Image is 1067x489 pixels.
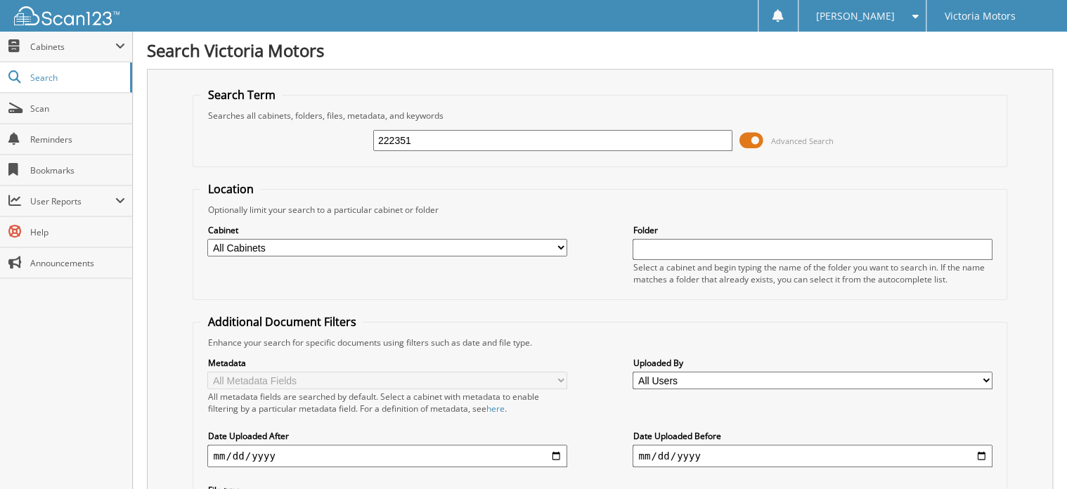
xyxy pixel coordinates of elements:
[207,391,567,415] div: All metadata fields are searched by default. Select a cabinet with metadata to enable filtering b...
[633,224,992,236] label: Folder
[997,422,1067,489] iframe: Chat Widget
[207,445,567,467] input: start
[200,181,260,197] legend: Location
[30,103,125,115] span: Scan
[633,261,992,285] div: Select a cabinet and begin typing the name of the folder you want to search in. If the name match...
[30,164,125,176] span: Bookmarks
[944,12,1015,20] span: Victoria Motors
[633,430,992,442] label: Date Uploaded Before
[200,87,282,103] legend: Search Term
[771,136,834,146] span: Advanced Search
[30,133,125,145] span: Reminders
[30,226,125,238] span: Help
[200,337,999,348] div: Enhance your search for specific documents using filters such as date and file type.
[816,12,895,20] span: [PERSON_NAME]
[207,430,567,442] label: Date Uploaded After
[200,204,999,216] div: Optionally limit your search to a particular cabinet or folder
[200,110,999,122] div: Searches all cabinets, folders, files, metadata, and keywords
[200,314,363,330] legend: Additional Document Filters
[486,403,504,415] a: here
[633,357,992,369] label: Uploaded By
[30,72,123,84] span: Search
[633,445,992,467] input: end
[30,195,115,207] span: User Reports
[14,6,119,25] img: scan123-logo-white.svg
[30,257,125,269] span: Announcements
[147,39,1053,62] h1: Search Victoria Motors
[207,224,567,236] label: Cabinet
[30,41,115,53] span: Cabinets
[207,357,567,369] label: Metadata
